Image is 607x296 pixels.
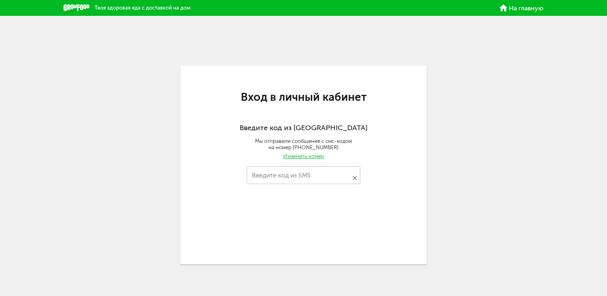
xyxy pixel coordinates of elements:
[180,92,427,102] h1: Вход в личный кабинет
[283,153,324,160] div: Изменить номер
[95,5,190,11] span: Твоя здоровая еда с доставкой на дом
[509,5,543,12] span: На главную
[64,4,190,12] a: Твоя здоровая еда с доставкой на дом
[500,4,543,12] a: На главную
[252,173,311,177] label: Введите код из SMS
[180,124,427,133] h2: Введите код из [GEOGRAPHIC_DATA]
[180,138,427,151] div: Мы отправили сообщение с смс-кодом на номер [PHONE_NUMBER]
